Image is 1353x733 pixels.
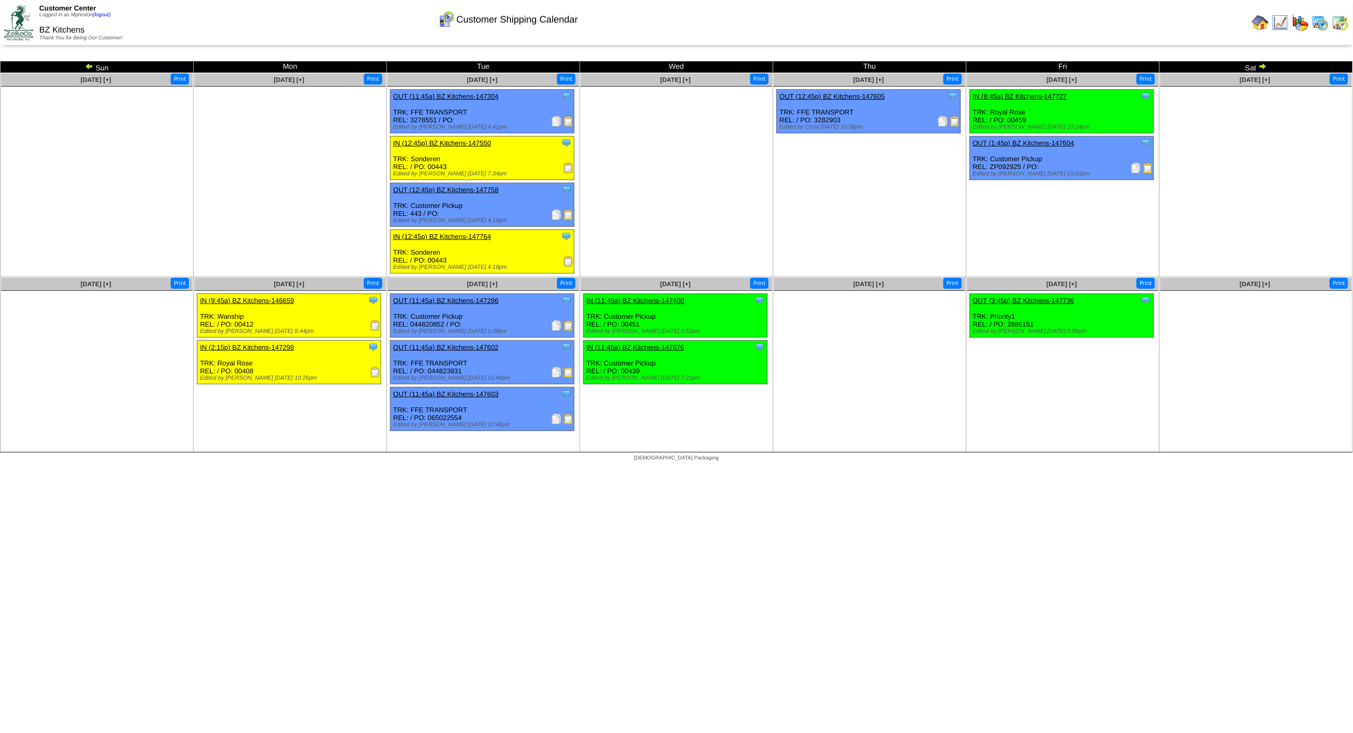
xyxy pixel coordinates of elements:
[93,12,111,18] a: (logout)
[854,280,884,288] span: [DATE] [+]
[854,76,884,83] a: [DATE] [+]
[551,210,562,220] img: Packing Slip
[387,61,580,73] td: Tue
[171,278,189,289] button: Print
[1240,76,1271,83] a: [DATE] [+]
[200,343,294,351] a: IN (2:15p) BZ Kitchens-147298
[586,297,684,305] a: IN (11:45a) BZ Kitchens-147400
[1143,163,1153,173] img: Bill of Lading
[393,343,499,351] a: OUT (11:45a) BZ Kitchens-147602
[393,390,499,398] a: OUT (11:45a) BZ Kitchens-147603
[561,342,572,352] img: Tooltip
[586,343,684,351] a: IN (11:45a) BZ Kitchens-147676
[563,163,574,173] img: Receiving Document
[393,217,574,224] div: Edited by [PERSON_NAME] [DATE] 4:16pm
[660,76,691,83] a: [DATE] [+]
[4,5,33,40] img: ZoRoCo_Logo(Green%26Foil)%20jpg.webp
[393,297,499,305] a: OUT (11:45a) BZ Kitchens-147286
[39,35,123,41] span: Thank You for Being Our Customer!
[393,328,574,334] div: Edited by [PERSON_NAME] [DATE] 1:08pm
[754,342,765,352] img: Tooltip
[1137,278,1155,289] button: Print
[660,280,691,288] a: [DATE] [+]
[973,124,1153,130] div: Edited by [PERSON_NAME] [DATE] 10:24pm
[364,74,382,85] button: Print
[551,116,562,127] img: Packing Slip
[391,183,574,227] div: TRK: Customer Pickup REL: 443 / PO:
[393,124,574,130] div: Edited by [PERSON_NAME] [DATE] 4:41pm
[274,280,305,288] a: [DATE] [+]
[391,230,574,274] div: TRK: Sonderen REL: / PO: 00443
[391,341,574,384] div: TRK: FFE TRANSPORT REL: / PO: 044823931
[1141,295,1151,306] img: Tooltip
[551,367,562,378] img: Packing Slip
[950,116,960,127] img: Bill of Lading
[586,328,767,334] div: Edited by [PERSON_NAME] [DATE] 3:52pm
[393,186,499,194] a: OUT (12:45p) BZ Kitchens-147758
[1258,62,1267,70] img: arrowright.gif
[467,280,498,288] a: [DATE] [+]
[364,278,382,289] button: Print
[1330,74,1348,85] button: Print
[200,375,381,381] div: Edited by [PERSON_NAME] [DATE] 10:26pm
[393,233,491,240] a: IN (12:45p) BZ Kitchens-147764
[563,367,574,378] img: Bill of Lading
[970,294,1154,338] div: TRK: Priority1 REL: / PO: 2886151
[584,341,768,384] div: TRK: Customer Pickup REL: / PO: 00439
[391,294,574,338] div: TRK: Customer Pickup REL: 044820852 / PO:
[750,278,769,289] button: Print
[557,278,575,289] button: Print
[561,295,572,306] img: Tooltip
[973,139,1074,147] a: OUT (1:45p) BZ Kitchens-147604
[551,414,562,424] img: Packing Slip
[1240,280,1271,288] a: [DATE] [+]
[584,294,768,338] div: TRK: Customer Pickup REL: / PO: 00451
[1047,280,1077,288] a: [DATE] [+]
[39,26,85,35] span: BZ Kitchens
[1160,61,1353,73] td: Sat
[750,74,769,85] button: Print
[634,455,719,461] span: [DEMOGRAPHIC_DATA] Packaging
[967,61,1160,73] td: Fri
[197,341,381,384] div: TRK: Royal Rose REL: / PO: 00408
[438,11,455,28] img: calendarcustomer.gif
[391,137,574,180] div: TRK: Sonderen REL: / PO: 00443
[391,90,574,133] div: TRK: FFE TRANSPORT REL: 3278551 / PO:
[943,278,962,289] button: Print
[563,414,574,424] img: Bill of Lading
[557,74,575,85] button: Print
[973,297,1074,305] a: OUT (3:45p) BZ Kitchens-147736
[580,61,773,73] td: Wed
[973,171,1153,177] div: Edited by [PERSON_NAME] [DATE] 10:51pm
[467,76,498,83] a: [DATE] [+]
[561,91,572,101] img: Tooltip
[274,76,305,83] a: [DATE] [+]
[973,328,1153,334] div: Edited by [PERSON_NAME] [DATE] 8:06pm
[561,138,572,148] img: Tooltip
[561,389,572,399] img: Tooltip
[393,171,574,177] div: Edited by [PERSON_NAME] [DATE] 7:34pm
[943,74,962,85] button: Print
[1332,14,1349,31] img: calendarinout.gif
[1047,76,1077,83] a: [DATE] [+]
[551,320,562,331] img: Packing Slip
[780,124,960,130] div: Edited by Crost [DATE] 10:38pm
[1312,14,1329,31] img: calendarprod.gif
[1,61,194,73] td: Sun
[81,280,111,288] a: [DATE] [+]
[370,320,381,331] img: Receiving Document
[973,92,1067,100] a: IN (8:45a) BZ Kitchens-147727
[393,264,574,270] div: Edited by [PERSON_NAME] [DATE] 4:18pm
[39,12,111,18] span: Logged in as Mpreston
[1292,14,1309,31] img: graph.gif
[200,328,381,334] div: Edited by [PERSON_NAME] [DATE] 8:44pm
[1141,138,1151,148] img: Tooltip
[197,294,381,338] div: TRK: Wanship REL: / PO: 00412
[777,90,961,133] div: TRK: FFE TRANSPORT REL: / PO: 3282903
